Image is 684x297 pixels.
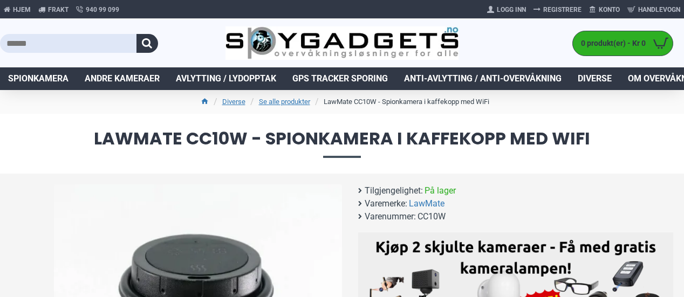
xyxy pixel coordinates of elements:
[8,72,69,85] span: Spionkamera
[409,197,444,210] a: LawMate
[85,72,160,85] span: Andre kameraer
[638,5,680,15] span: Handlevogn
[396,67,570,90] a: Anti-avlytting / Anti-overvåkning
[168,67,284,90] a: Avlytting / Lydopptak
[543,5,582,15] span: Registrere
[259,96,310,107] a: Se alle produkter
[624,1,684,18] a: Handlevogn
[77,67,168,90] a: Andre kameraer
[497,5,526,15] span: Logg Inn
[365,210,416,223] b: Varenummer:
[292,72,388,85] span: GPS Tracker Sporing
[573,31,673,56] a: 0 produkt(er) - Kr 0
[11,130,673,157] span: LawMate CC10W - Spionkamera i kaffekopp med WiFi
[365,197,407,210] b: Varemerke:
[425,184,456,197] span: På lager
[530,1,585,18] a: Registrere
[48,5,69,15] span: Frakt
[284,67,396,90] a: GPS Tracker Sporing
[585,1,624,18] a: Konto
[578,72,612,85] span: Diverse
[573,38,648,49] span: 0 produkt(er) - Kr 0
[483,1,530,18] a: Logg Inn
[86,5,119,15] span: 940 99 099
[176,72,276,85] span: Avlytting / Lydopptak
[13,5,31,15] span: Hjem
[365,184,423,197] b: Tilgjengelighet:
[599,5,620,15] span: Konto
[222,96,245,107] a: Diverse
[404,72,562,85] span: Anti-avlytting / Anti-overvåkning
[570,67,620,90] a: Diverse
[418,210,446,223] span: CC10W
[225,26,458,60] img: SpyGadgets.no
